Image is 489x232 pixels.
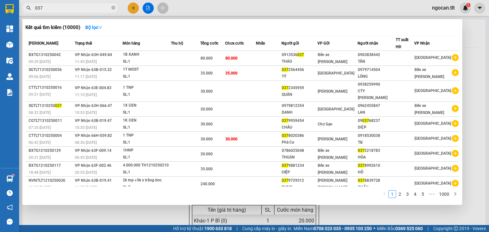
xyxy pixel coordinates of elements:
div: NVNTLT1210250030 [29,177,73,184]
span: plus-circle [452,150,459,157]
span: 10:20 [DATE] [75,125,97,130]
div: 4.000.000 TH1210250210 [123,162,171,169]
img: logo-vxr [5,4,14,14]
span: 037 [358,148,365,153]
li: 2 [396,190,404,198]
div: ĐIỆP [282,169,317,176]
span: VP Nhận 63H-066.47 [75,103,112,108]
div: SL: 1 [123,139,171,146]
span: [GEOGRAPHIC_DATA] [415,151,451,156]
div: 0913536 [282,52,317,58]
button: Bộ lọcdown [80,22,108,32]
div: SL: 1 [123,124,171,131]
span: VP Nhận 63E-004.83 [75,86,111,90]
div: 2218783 [358,147,395,154]
span: VP Nhận 63B-019.47 [75,118,112,123]
div: LAN [358,109,395,116]
div: 1HNP [123,147,171,154]
span: 35.000 [225,71,237,75]
span: 80.000 [225,56,237,60]
div: 1X ĐEN [123,102,171,109]
div: 0962455847 [358,102,395,109]
span: [GEOGRAPHIC_DATA] [318,71,354,75]
a: 3 [404,191,411,198]
span: right [453,192,457,196]
div: DUNG [282,184,317,191]
span: Bến xe [PERSON_NAME] [318,163,347,175]
span: 18:48 [DATE] [29,170,51,175]
span: [GEOGRAPHIC_DATA] [415,88,451,93]
div: 0786025048 [282,147,317,154]
div: CGTLT1310250011 [29,117,73,124]
div: 8992610 [358,162,395,169]
span: 037 [282,67,288,72]
a: 1000 [437,191,451,198]
span: Người gửi [281,41,299,46]
span: 11:45 [DATE] [75,60,97,64]
span: 06:45 [DATE] [75,155,97,160]
div: DIỆP [358,124,395,131]
div: 1B XANH [123,51,171,58]
span: [PERSON_NAME] [318,89,347,94]
li: 4 [411,190,419,198]
span: plus-circle [452,105,459,112]
span: 30.000 [201,122,213,126]
a: 4 [412,191,419,198]
span: 20:31 [DATE] [29,155,51,160]
strong: Bộ lọc [85,25,103,30]
div: 8020386 [282,132,317,139]
div: SL: 1 [123,154,171,161]
span: 037 [282,178,288,183]
span: 09:06 [DATE] [29,74,51,79]
span: 30.000 [225,137,237,141]
div: SGTLT1310250 [29,102,73,109]
h3: Kết quả tìm kiếm ( 10000 ) [25,24,80,31]
span: 20.000 [201,107,213,111]
span: VP Nhận 66H-059.82 [75,133,112,138]
li: 1000 [437,190,451,198]
span: Người nhận [358,41,378,46]
span: plus-circle [452,135,459,142]
img: warehouse-icon [6,41,13,48]
span: 037 [362,118,369,123]
span: 30.000 [201,137,213,141]
li: Previous Page [381,190,388,198]
span: Bến xe [PERSON_NAME] [318,53,347,64]
span: [GEOGRAPHIC_DATA] [415,181,451,186]
span: Bến xe [PERSON_NAME] [415,67,444,79]
span: 09:31 [DATE] [29,92,51,97]
div: Tài [358,139,395,146]
img: warehouse-icon [6,57,13,64]
img: solution-icon [6,89,13,96]
div: 9959454 [282,117,317,124]
button: right [451,190,459,198]
li: Next Page [451,190,459,198]
a: 2 [396,191,403,198]
span: message [7,219,13,225]
div: 1 TNP [123,132,171,139]
div: BXTG1310250042 [29,52,73,58]
span: 09:39 [DATE] [29,60,51,64]
span: 20:55 [DATE] [75,170,97,175]
span: 07:35 [DATE] [29,125,51,130]
span: left [383,192,386,196]
div: SL: 1 [123,91,171,98]
span: VP Nhận [414,41,430,46]
span: plus-circle [452,87,459,94]
a: 1 [389,191,396,198]
div: TÝ [282,73,317,80]
span: Chợ Gạo [318,122,332,126]
span: VP Nhận 63B-015.32 [75,67,112,72]
sup: 1 [12,174,14,176]
span: 240.000 [201,182,215,186]
span: question-circle [7,190,13,196]
div: HÒA [358,154,395,161]
div: 2k tnp +5k x trắng-bnc [123,177,171,184]
span: [GEOGRAPHIC_DATA] [415,136,451,141]
div: CTTLT1310250004 [29,132,73,139]
button: left [381,190,388,198]
span: [PERSON_NAME] [PERSON_NAME] [318,178,347,190]
span: 037 [297,53,304,57]
div: CTY [PERSON_NAME] [358,88,395,101]
div: 1K ĐEN [123,117,171,124]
